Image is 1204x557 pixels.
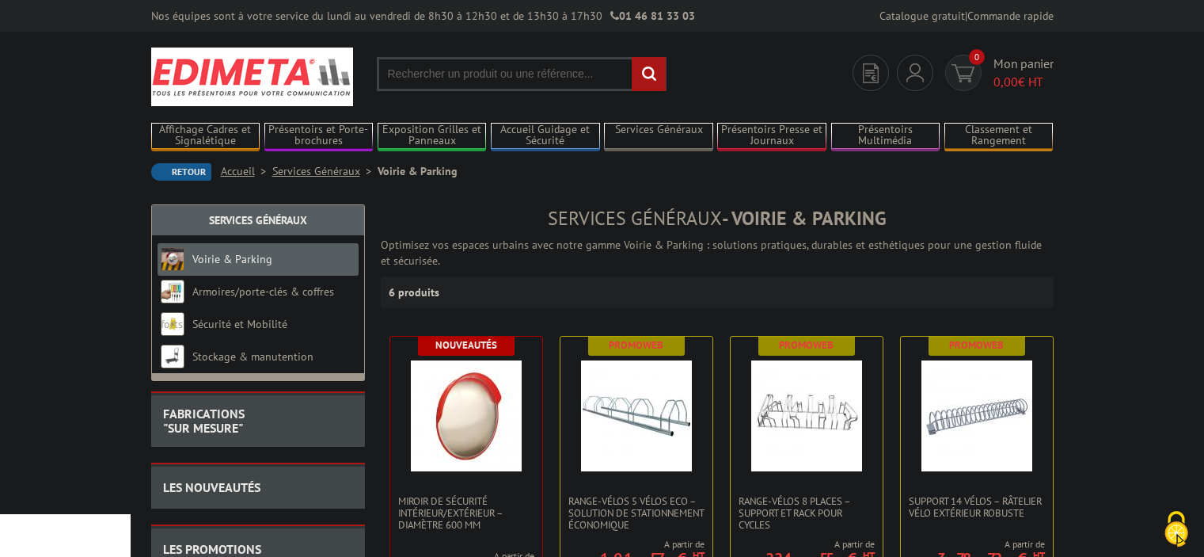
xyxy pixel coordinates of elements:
[1157,509,1196,549] img: Cookies (fenêtre modale)
[390,495,542,531] a: Miroir de sécurité intérieur/extérieur – diamètre 600 mm
[901,538,1045,551] span: A partir de
[272,164,378,178] a: Services Généraux
[969,49,985,65] span: 0
[163,541,261,557] a: LES PROMOTIONS
[739,495,875,531] span: Range-vélos 8 places – Support et rack pour cycles
[161,284,334,331] a: Armoires/porte-clés & coffres forts
[604,123,713,149] a: Services Généraux
[411,361,522,471] img: Miroir de sécurité intérieur/extérieur – diamètre 600 mm
[435,338,497,352] b: Nouveautés
[921,361,1032,471] img: Support 14 vélos – Râtelier vélo extérieur robuste
[1149,503,1204,557] button: Cookies (fenêtre modale)
[151,48,353,106] img: Edimeta
[609,338,663,352] b: Promoweb
[163,406,245,436] a: FABRICATIONS"Sur Mesure"
[151,123,260,149] a: Affichage Cadres et Signalétique
[993,74,1018,90] span: 0,00
[548,206,722,231] span: Services Généraux
[378,163,458,179] li: Voirie & Parking
[161,280,184,303] img: Armoires/porte-clés & coffres forts
[879,9,965,23] a: Catalogue gratuit
[944,123,1054,149] a: Classement et Rangement
[967,9,1054,23] a: Commande rapide
[949,338,1004,352] b: Promoweb
[901,495,1053,519] a: Support 14 vélos – Râtelier vélo extérieur robuste
[993,73,1054,91] span: € HT
[831,123,940,149] a: Présentoirs Multimédia
[560,538,705,551] span: A partir de
[581,361,692,471] img: Range-vélos 5 vélos ECO – Solution de stationnement économique
[731,538,875,551] span: A partir de
[381,237,1054,269] p: Optimisez vos espaces urbains avec notre gamme Voirie & Parking : solutions pratiques, durables e...
[993,55,1054,91] span: Mon panier
[863,63,879,83] img: devis rapide
[491,123,600,149] a: Accueil Guidage et Sécurité
[161,345,184,368] img: Stockage & manutention
[378,123,487,149] a: Exposition Grilles et Panneaux
[209,213,307,227] a: Services Généraux
[941,55,1054,91] a: devis rapide 0 Mon panier 0,00€ HT
[377,57,667,91] input: Rechercher un produit ou une référence...
[568,495,705,531] span: Range-vélos 5 vélos ECO – Solution de stationnement économique
[163,479,260,495] a: LES NOUVEAUTÉS
[389,277,448,308] p: 6 produits
[151,163,211,181] a: Retour
[192,317,287,331] a: Sécurité et Mobilité
[951,64,974,82] img: devis rapide
[717,123,826,149] a: Présentoirs Presse et Journaux
[398,495,534,531] span: Miroir de sécurité intérieur/extérieur – diamètre 600 mm
[151,8,695,24] div: Nos équipes sont à votre service du lundi au vendredi de 8h30 à 12h30 et de 13h30 à 17h30
[192,349,313,364] a: Stockage & manutention
[779,338,834,352] b: Promoweb
[560,495,712,531] a: Range-vélos 5 vélos ECO – Solution de stationnement économique
[381,208,1054,229] h1: - Voirie & Parking
[192,252,272,266] a: Voirie & Parking
[264,123,374,149] a: Présentoirs et Porte-brochures
[751,361,862,471] img: Range-vélos 8 places – Support et rack pour cycles
[632,57,666,91] input: rechercher
[906,63,924,82] img: devis rapide
[610,9,695,23] strong: 01 46 81 33 03
[161,247,184,271] img: Voirie & Parking
[221,164,272,178] a: Accueil
[909,495,1045,519] span: Support 14 vélos – Râtelier vélo extérieur robuste
[731,495,883,531] a: Range-vélos 8 places – Support et rack pour cycles
[879,8,1054,24] div: |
